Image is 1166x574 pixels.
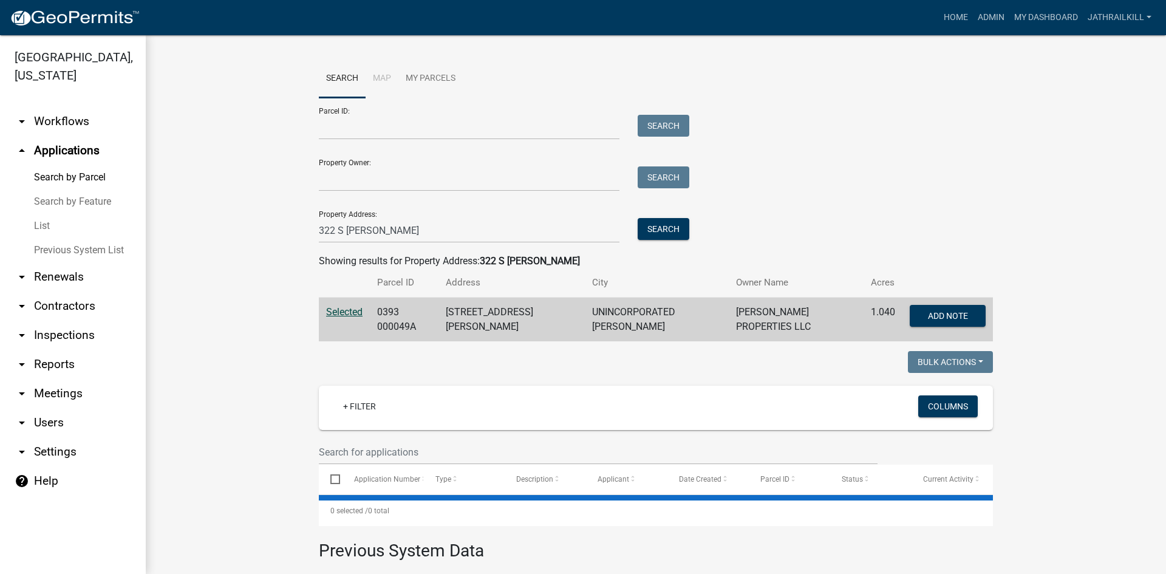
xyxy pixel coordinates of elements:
span: Type [435,475,451,483]
th: Address [438,268,585,297]
datatable-header-cell: Select [319,465,342,494]
th: City [585,268,729,297]
button: Add Note [910,305,986,327]
i: help [15,474,29,488]
datatable-header-cell: Parcel ID [749,465,830,494]
datatable-header-cell: Status [830,465,912,494]
datatable-header-cell: Date Created [667,465,749,494]
i: arrow_drop_up [15,143,29,158]
span: Status [842,475,863,483]
i: arrow_drop_down [15,445,29,459]
td: [STREET_ADDRESS][PERSON_NAME] [438,298,585,342]
button: Search [638,218,689,240]
i: arrow_drop_down [15,386,29,401]
i: arrow_drop_down [15,415,29,430]
th: Owner Name [729,268,864,297]
div: Showing results for Property Address: [319,254,993,268]
a: Admin [973,6,1009,29]
input: Search for applications [319,440,878,465]
div: 0 total [319,496,993,526]
th: Parcel ID [370,268,438,297]
span: Applicant [598,475,629,483]
span: Date Created [679,475,721,483]
button: Bulk Actions [908,351,993,373]
span: 0 selected / [330,507,368,515]
datatable-header-cell: Type [423,465,505,494]
td: [PERSON_NAME] PROPERTIES LLC [729,298,864,342]
datatable-header-cell: Current Activity [912,465,993,494]
a: + Filter [333,395,386,417]
span: Description [516,475,553,483]
td: 0393 000049A [370,298,438,342]
i: arrow_drop_down [15,357,29,372]
th: Acres [864,268,902,297]
i: arrow_drop_down [15,299,29,313]
datatable-header-cell: Application Number [342,465,423,494]
a: My Parcels [398,60,463,98]
h3: Previous System Data [319,526,993,564]
a: Home [939,6,973,29]
a: Selected [326,306,363,318]
span: Current Activity [923,475,973,483]
span: Add Note [927,311,967,321]
datatable-header-cell: Description [505,465,586,494]
i: arrow_drop_down [15,328,29,343]
td: UNINCORPORATED [PERSON_NAME] [585,298,729,342]
a: Jathrailkill [1083,6,1156,29]
strong: 322 S [PERSON_NAME] [480,255,580,267]
a: Search [319,60,366,98]
button: Search [638,166,689,188]
button: Search [638,115,689,137]
span: Application Number [354,475,420,483]
td: 1.040 [864,298,902,342]
i: arrow_drop_down [15,270,29,284]
button: Columns [918,395,978,417]
a: My Dashboard [1009,6,1083,29]
span: Parcel ID [760,475,789,483]
datatable-header-cell: Applicant [586,465,667,494]
i: arrow_drop_down [15,114,29,129]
